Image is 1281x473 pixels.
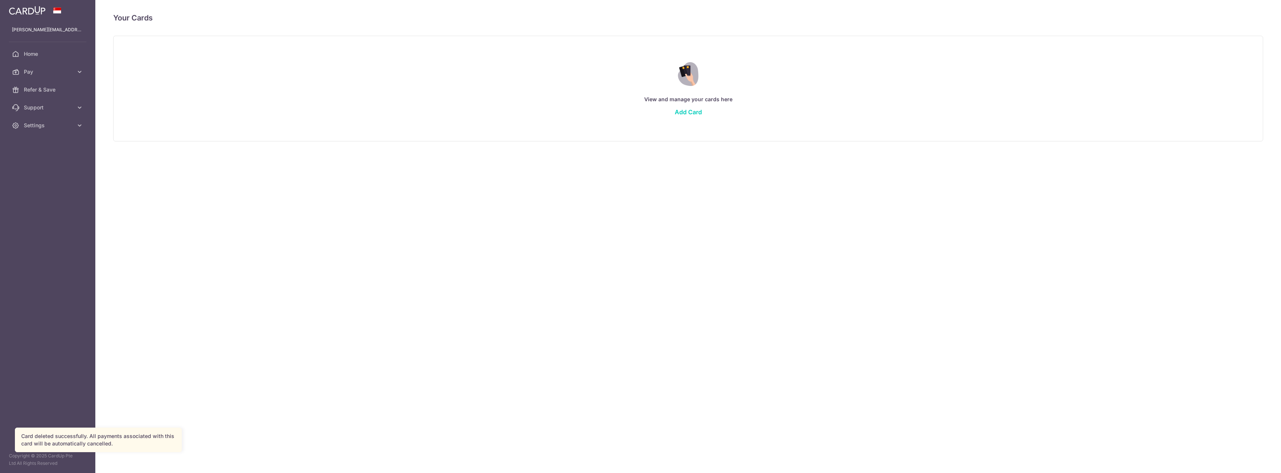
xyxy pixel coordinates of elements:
h4: Your Cards [113,12,153,24]
img: Credit Card [672,62,704,86]
span: Refer & Save [24,86,73,93]
img: CardUp [9,6,45,15]
span: Pay [24,68,73,76]
p: View and manage your cards here [128,95,1248,104]
span: Support [24,104,73,111]
iframe: Opens a widget where you can find more information [1233,451,1274,469]
span: Home [24,50,73,58]
p: [PERSON_NAME][EMAIL_ADDRESS][DOMAIN_NAME] [12,26,83,33]
div: Card deleted successfully. All payments associated with this card will be automatically cancelled. [21,432,175,447]
a: Add Card [675,108,702,116]
span: Settings [24,122,73,129]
